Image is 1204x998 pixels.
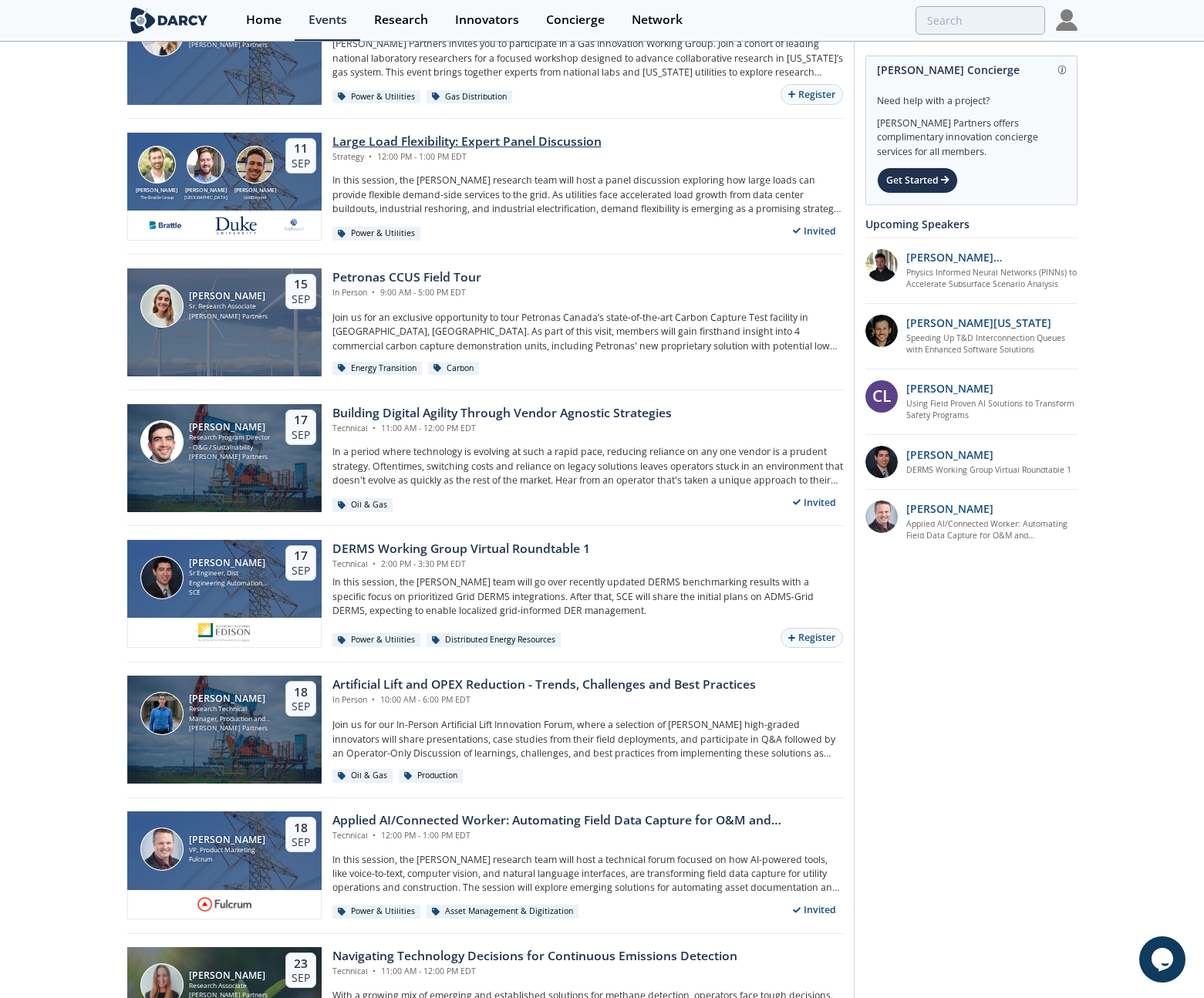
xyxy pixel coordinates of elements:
[786,221,843,241] div: Invited
[366,151,375,162] span: •
[781,84,842,105] button: Register
[427,905,579,919] div: Asset Management & Digitization
[140,285,184,328] img: Mora Fernández Jurado
[127,811,843,919] a: Jake Freivald [PERSON_NAME] VP, Product Marketing Fulcrum 18 Sep Applied AI/Connected Worker: Aut...
[332,947,737,966] div: Navigating Technology Decisions for Continuous Emissions Detection
[332,445,843,487] p: In a period where technology is evolving at such a rapid pace, reducing reliance on any one vendo...
[332,830,843,842] div: Technical 12:00 PM - 1:00 PM EDT
[138,146,176,184] img: Ryan Hledik
[214,216,257,234] img: 41db60a0-fe07-4137-8ca6-021fe481c7d5
[236,146,274,184] img: Nick Guay
[332,268,481,287] div: Petronas CCUS Field Tour
[189,970,268,981] div: [PERSON_NAME]
[292,971,310,985] div: Sep
[292,821,310,836] div: 18
[906,447,993,463] p: [PERSON_NAME]
[332,811,843,830] div: Applied AI/Connected Worker: Automating Field Data Capture for O&M and Construction
[292,700,310,713] div: Sep
[781,628,842,649] button: Register
[865,446,898,478] img: 47e0ea7c-5f2f-49e4-bf12-0fca942f69fc
[332,227,421,241] div: Power & Utilities
[189,981,268,991] div: Research Associate
[292,548,310,564] div: 17
[231,194,280,201] div: GridBeyond
[369,287,378,298] span: •
[309,14,347,26] div: Events
[332,90,421,104] div: Power & Utilities
[427,633,562,647] div: Distributed Energy Resources
[189,558,271,568] div: [PERSON_NAME]
[181,194,231,201] div: [GEOGRAPHIC_DATA]
[877,83,1066,108] div: Need help with a project?
[877,108,1066,159] div: [PERSON_NAME] Partners offers complimentary innovation concierge services for all members.
[865,380,898,413] div: CL
[292,413,310,428] div: 17
[332,676,756,694] div: Artificial Lift and OPEX Reduction - Trends, Challenges and Best Practices
[428,362,480,376] div: Carbon
[127,404,843,512] a: Sami Sultan [PERSON_NAME] Research Program Director - O&G / Sustainability [PERSON_NAME] Partners...
[332,362,423,376] div: Energy Transition
[189,834,265,845] div: [PERSON_NAME]
[189,452,271,462] div: [PERSON_NAME] Partners
[285,216,305,234] img: e8f39e9e-9f17-4b63-a8ed-a782f7c495e8
[370,423,379,433] span: •
[140,692,184,735] img: Nick Robbins
[877,167,958,194] div: Get Started
[143,216,187,234] img: 1655224446716-descarga.png
[140,556,184,599] img: Steven Robles
[332,718,843,760] p: Join us for our In-Person Artificial Lift Innovation Forum, where a selection of [PERSON_NAME] hi...
[189,855,265,865] div: Fulcrum
[1058,66,1067,74] img: information.svg
[189,845,265,855] div: VP, Product Marketing
[546,14,605,26] div: Concierge
[877,56,1066,83] div: [PERSON_NAME] Concierge
[632,14,683,26] div: Network
[332,966,737,978] div: Technical 11:00 AM - 12:00 PM EDT
[906,518,1078,543] a: Applied AI/Connected Worker: Automating Field Data Capture for O&M and Construction
[332,311,843,353] p: Join us for an exclusive opportunity to tour Petronas Canada’s state-of-the-art Carbon Capture Te...
[127,676,843,784] a: Nick Robbins [PERSON_NAME] Research Technical Manager, Production and Sustainability [PERSON_NAME...
[292,564,310,578] div: Sep
[189,704,271,723] div: Research Technical Manager, Production and Sustainability
[292,428,310,442] div: Sep
[332,575,843,618] p: In this session, the [PERSON_NAME] team will go over recently updated DERMS benchmarking results ...
[140,420,184,464] img: Sami Sultan
[332,423,672,435] div: Technical 11:00 AM - 12:00 PM EDT
[906,332,1078,357] a: Speeding Up T&D Interconnection Queues with Enhanced Software Solutions
[189,312,268,322] div: [PERSON_NAME] Partners
[332,133,602,151] div: Large Load Flexibility: Expert Panel Discussion
[292,141,310,157] div: 11
[332,174,843,216] p: In this session, the [PERSON_NAME] research team will host a panel discussion exploring how large...
[127,540,843,648] a: Steven Robles [PERSON_NAME] Sr Engineer, Dist Engineering Automation Software SCE 17 Sep DERMS Wo...
[370,830,379,841] span: •
[133,194,182,201] div: The Brattle Group
[1139,936,1189,983] iframe: chat widget
[906,315,1051,331] p: [PERSON_NAME][US_STATE]
[127,7,211,34] img: logo-wide.svg
[332,498,393,512] div: Oil & Gas
[916,6,1045,35] input: Advanced Search
[865,501,898,533] img: 257d1208-f7de-4aa6-9675-f79dcebd2004
[332,694,756,706] div: In Person 10:00 AM - 6:00 PM EDT
[292,835,310,849] div: Sep
[332,769,393,783] div: Oil & Gas
[906,249,1078,265] p: [PERSON_NAME] [PERSON_NAME]
[906,267,1078,292] a: Physics Informed Neural Networks (PINNs) to Accelerate Subsurface Scenario Analysis
[427,90,513,104] div: Gas Distribution
[189,291,268,302] div: [PERSON_NAME]
[197,895,251,914] img: fe66cb83-ad6b-42ca-a555-d45a2888711e
[332,151,602,164] div: Strategy 12:00 PM - 1:00 PM EDT
[332,540,590,558] div: DERMS Working Group Virtual Roundtable 1
[189,422,271,433] div: [PERSON_NAME]
[369,694,378,705] span: •
[332,558,590,571] div: Technical 2:00 PM - 3:30 PM EDT
[332,905,421,919] div: Power & Utilities
[399,769,464,783] div: Production
[906,464,1071,477] a: DERMS Working Group Virtual Roundtable 1
[332,633,421,647] div: Power & Utilities
[246,14,282,26] div: Home
[292,277,310,292] div: 15
[189,588,271,598] div: SCE
[786,901,843,920] div: Invited
[332,287,481,299] div: In Person 9:00 AM - 5:00 PM EDT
